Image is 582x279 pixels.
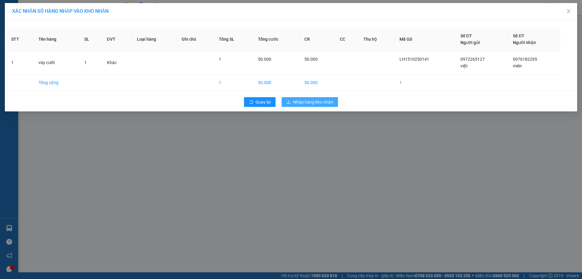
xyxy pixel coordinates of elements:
img: logo [3,22,7,53]
button: rollbackQuay lại [244,97,276,107]
span: 0976182295 [513,57,537,62]
th: Ghi chú [177,28,214,51]
span: LN1510250151 [64,41,100,47]
span: 50.000 [258,57,271,62]
td: Tổng cộng [34,74,80,91]
th: ĐVT [102,28,132,51]
strong: CÔNG TY TNHH DỊCH VỤ DU LỊCH THỜI ĐẠI [11,5,60,25]
span: 1 [219,57,221,62]
th: Tên hàng [34,28,80,51]
span: Quay lại [256,99,271,105]
td: 1 [6,51,34,74]
th: Thu hộ [359,28,395,51]
th: Mã GD [395,28,456,51]
span: miên [513,63,522,68]
th: Loại hàng [132,28,177,51]
span: 50.000 [304,57,318,62]
span: Số ĐT [460,33,472,38]
button: Close [560,3,577,20]
td: 50.000 [299,74,335,91]
th: SL [79,28,102,51]
span: download [286,100,291,105]
th: Tổng SL [214,28,253,51]
td: Khác [102,51,132,74]
span: Người nhận [513,40,536,45]
span: close [566,9,571,14]
span: Nhập hàng kho nhận [293,99,333,105]
th: Tổng cước [253,28,299,51]
th: CR [299,28,335,51]
span: Người gửi [460,40,480,45]
span: LH1510250141 [400,57,429,62]
td: 1 [214,74,253,91]
span: 1 [84,60,87,65]
button: downloadNhập hàng kho nhận [282,97,338,107]
th: STT [6,28,34,51]
td: váy cưới [34,51,80,74]
th: CC [335,28,358,51]
td: 1 [395,74,456,91]
span: rollback [249,100,253,105]
span: Chuyển phát nhanh: [GEOGRAPHIC_DATA] - [GEOGRAPHIC_DATA] [9,26,62,48]
span: 0972265127 [460,57,485,62]
td: 50.000 [253,74,299,91]
span: Số ĐT [513,33,524,38]
span: XÁC NHẬN SỐ HÀNG NHẬP VÀO KHO NHẬN [12,8,109,14]
span: việt [460,63,468,68]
